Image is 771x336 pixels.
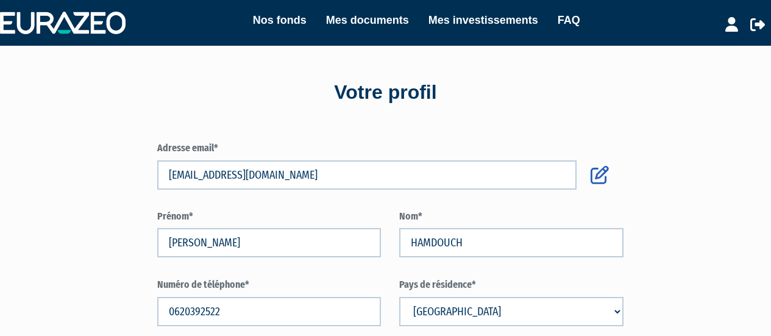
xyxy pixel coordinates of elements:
div: Votre profil [38,79,733,107]
label: Numéro de téléphone* [157,278,382,292]
a: Mes documents [326,12,409,29]
input: Nom [399,228,624,257]
a: FAQ [558,12,580,29]
a: Nos fonds [253,12,307,29]
label: Prénom* [157,210,382,224]
label: Adresse email* [157,141,624,155]
label: Pays de résidence* [399,278,624,292]
input: Prénom [157,228,382,257]
a: Mes investissements [428,12,538,29]
input: Adresse email [157,160,577,190]
input: Numéro de téléphone [157,297,382,326]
